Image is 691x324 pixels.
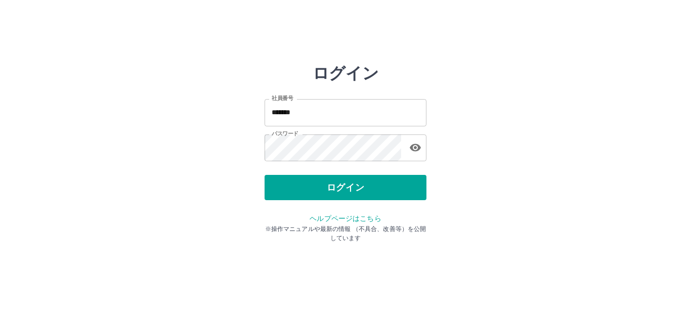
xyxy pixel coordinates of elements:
[272,130,298,137] label: パスワード
[310,214,381,222] a: ヘルプページはこちら
[313,64,379,83] h2: ログイン
[265,224,426,243] p: ※操作マニュアルや最新の情報 （不具合、改善等）を公開しています
[265,175,426,200] button: ログイン
[272,95,293,102] label: 社員番号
